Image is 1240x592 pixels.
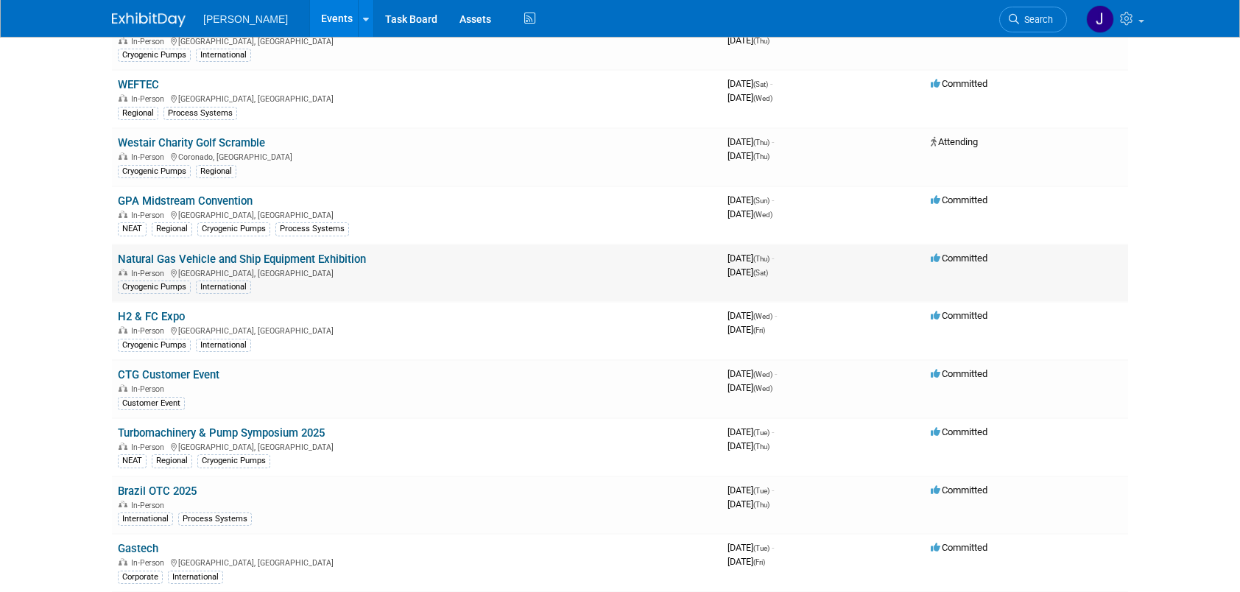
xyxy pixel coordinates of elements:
div: [GEOGRAPHIC_DATA], [GEOGRAPHIC_DATA] [118,208,716,220]
span: [DATE] [728,556,765,567]
span: (Tue) [753,429,769,437]
span: In-Person [131,37,169,46]
a: WEFTEC [118,78,159,91]
div: [GEOGRAPHIC_DATA], [GEOGRAPHIC_DATA] [118,35,716,46]
span: [DATE] [728,542,774,553]
div: Cryogenic Pumps [118,339,191,352]
a: Turbomachinery & Pump Symposium 2025 [118,426,325,440]
span: (Wed) [753,384,772,392]
span: [DATE] [728,440,769,451]
div: [GEOGRAPHIC_DATA], [GEOGRAPHIC_DATA] [118,440,716,452]
div: NEAT [118,222,147,236]
span: In-Person [131,269,169,278]
div: Cryogenic Pumps [118,281,191,294]
span: - [772,136,774,147]
div: International [196,281,251,294]
img: In-Person Event [119,443,127,450]
div: Process Systems [178,512,252,526]
div: Cryogenic Pumps [118,165,191,178]
div: Process Systems [275,222,349,236]
img: In-Person Event [119,558,127,565]
img: In-Person Event [119,384,127,392]
div: Corporate [118,571,163,584]
span: Committed [931,484,987,496]
div: [GEOGRAPHIC_DATA], [GEOGRAPHIC_DATA] [118,324,716,336]
span: [DATE] [728,78,772,89]
div: [GEOGRAPHIC_DATA], [GEOGRAPHIC_DATA] [118,556,716,568]
span: In-Person [131,211,169,220]
span: In-Person [131,326,169,336]
span: (Sun) [753,197,769,205]
div: [GEOGRAPHIC_DATA], [GEOGRAPHIC_DATA] [118,267,716,278]
span: (Sat) [753,80,768,88]
div: International [118,512,173,526]
span: [DATE] [728,194,774,205]
span: [DATE] [728,208,772,219]
img: In-Person Event [119,211,127,218]
span: Committed [931,426,987,437]
span: [DATE] [728,484,774,496]
div: International [196,339,251,352]
span: Committed [931,310,987,321]
img: In-Person Event [119,269,127,276]
img: Jennifer Cheatham [1086,5,1114,33]
span: (Tue) [753,544,769,552]
span: In-Person [131,558,169,568]
span: [DATE] [728,382,772,393]
img: ExhibitDay [112,13,186,27]
a: H2 & FC Expo [118,310,185,323]
span: In-Person [131,94,169,104]
a: Westair Charity Golf Scramble [118,136,265,149]
span: [DATE] [728,150,769,161]
span: [DATE] [728,92,772,103]
span: - [772,542,774,553]
span: (Wed) [753,312,772,320]
div: Regional [152,222,192,236]
span: [DATE] [728,426,774,437]
div: Process Systems [163,107,237,120]
span: (Tue) [753,487,769,495]
span: Search [1019,14,1053,25]
div: International [168,571,223,584]
span: Committed [931,253,987,264]
span: Committed [931,368,987,379]
img: In-Person Event [119,152,127,160]
span: [DATE] [728,324,765,335]
span: - [772,253,774,264]
img: In-Person Event [119,501,127,508]
a: Search [999,7,1067,32]
span: - [772,426,774,437]
span: (Fri) [753,558,765,566]
span: [DATE] [728,310,777,321]
div: International [196,49,251,62]
span: (Thu) [753,255,769,263]
div: Cryogenic Pumps [118,49,191,62]
span: Committed [931,194,987,205]
span: Committed [931,78,987,89]
span: [DATE] [728,368,777,379]
span: - [775,368,777,379]
span: In-Person [131,384,169,394]
div: Regional [152,454,192,468]
span: (Wed) [753,94,772,102]
div: Coronado, [GEOGRAPHIC_DATA] [118,150,716,162]
span: (Thu) [753,138,769,147]
span: [DATE] [728,267,768,278]
span: [DATE] [728,253,774,264]
span: (Thu) [753,37,769,45]
span: (Thu) [753,152,769,161]
span: (Thu) [753,443,769,451]
span: (Wed) [753,370,772,378]
div: Regional [196,165,236,178]
div: NEAT [118,454,147,468]
span: [DATE] [728,136,774,147]
span: - [772,194,774,205]
span: (Sat) [753,269,768,277]
div: Customer Event [118,397,185,410]
span: - [775,310,777,321]
span: - [770,78,772,89]
span: Committed [931,542,987,553]
span: (Fri) [753,326,765,334]
img: In-Person Event [119,37,127,44]
div: Regional [118,107,158,120]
